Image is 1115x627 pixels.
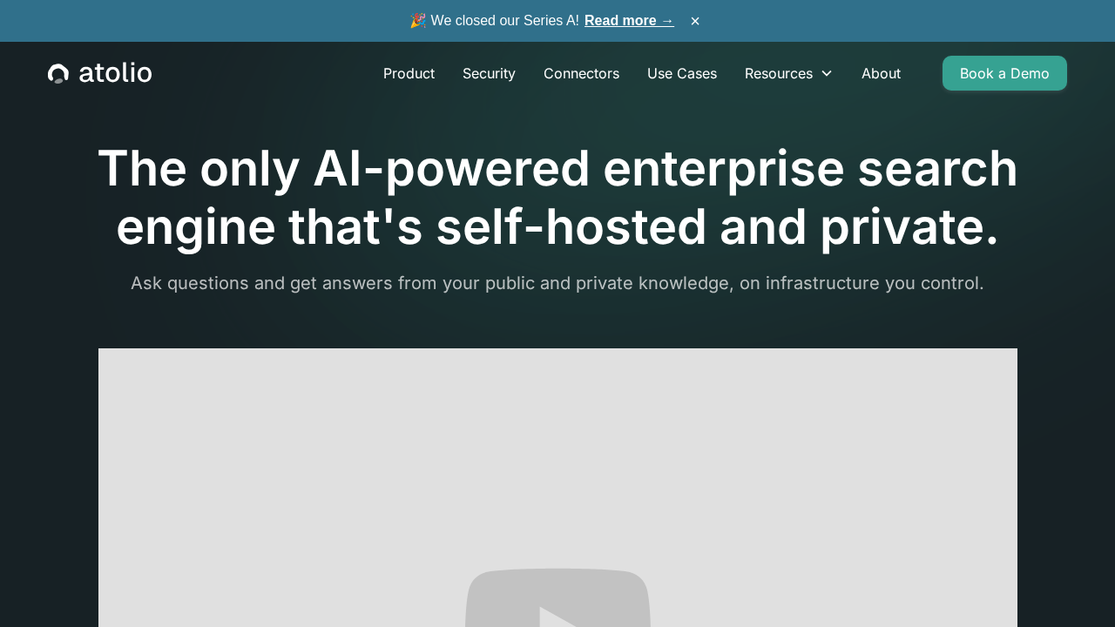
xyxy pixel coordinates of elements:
[48,62,152,84] a: home
[48,270,1067,296] p: Ask questions and get answers from your public and private knowledge, on infrastructure you control.
[369,56,449,91] a: Product
[530,56,633,91] a: Connectors
[745,63,813,84] div: Resources
[943,56,1067,91] a: Book a Demo
[633,56,731,91] a: Use Cases
[731,56,848,91] div: Resources
[409,10,674,31] span: 🎉 We closed our Series A!
[449,56,530,91] a: Security
[585,13,674,28] a: Read more →
[848,56,915,91] a: About
[48,139,1067,256] h1: The only AI-powered enterprise search engine that's self-hosted and private.
[685,11,706,30] button: ×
